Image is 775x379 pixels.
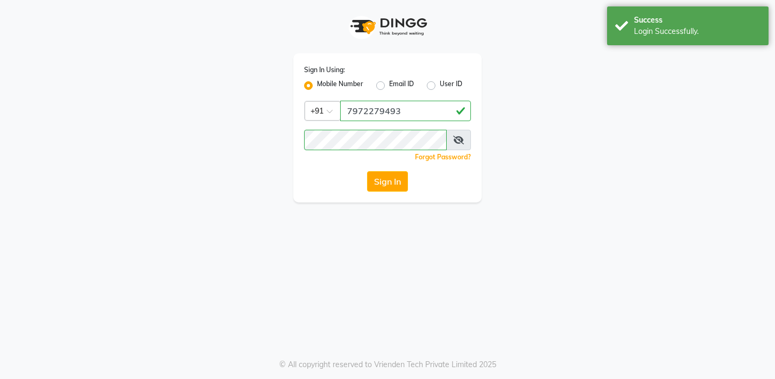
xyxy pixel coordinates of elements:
label: User ID [440,79,462,92]
img: logo1.svg [344,11,431,43]
input: Username [304,130,447,150]
div: Login Successfully. [634,26,760,37]
label: Sign In Using: [304,65,345,75]
button: Sign In [367,171,408,192]
label: Email ID [389,79,414,92]
label: Mobile Number [317,79,363,92]
a: Forgot Password? [415,153,471,161]
div: Success [634,15,760,26]
input: Username [340,101,471,121]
